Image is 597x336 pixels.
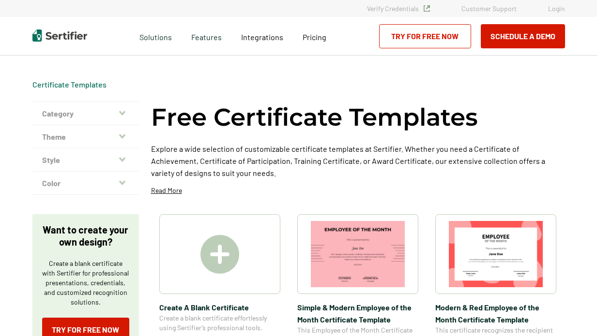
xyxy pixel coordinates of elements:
[200,235,239,274] img: Create A Blank Certificate
[191,30,222,42] span: Features
[32,80,107,89] span: Certificate Templates
[424,5,430,12] img: Verified
[32,172,139,195] button: Color
[435,301,556,325] span: Modern & Red Employee of the Month Certificate Template
[311,221,405,287] img: Simple & Modern Employee of the Month Certificate Template
[241,32,283,42] span: Integrations
[303,32,326,42] span: Pricing
[461,4,517,13] a: Customer Support
[32,29,87,42] img: Sertifier | Digital Credentialing Platform
[151,186,182,195] p: Read More
[303,30,326,42] a: Pricing
[367,4,430,13] a: Verify Credentials
[139,30,172,42] span: Solutions
[42,224,129,248] p: Want to create your own design?
[32,80,107,89] a: Certificate Templates
[151,143,565,179] p: Explore a wide selection of customizable certificate templates at Sertifier. Whether you need a C...
[32,148,139,172] button: Style
[151,102,478,133] h1: Free Certificate Templates
[159,301,280,313] span: Create A Blank Certificate
[297,301,418,325] span: Simple & Modern Employee of the Month Certificate Template
[379,24,471,48] a: Try for Free Now
[32,125,139,148] button: Theme
[32,80,107,89] div: Breadcrumb
[32,102,139,125] button: Category
[449,221,543,287] img: Modern & Red Employee of the Month Certificate Template
[42,259,129,307] p: Create a blank certificate with Sertifier for professional presentations, credentials, and custom...
[159,313,280,333] span: Create a blank certificate effortlessly using Sertifier’s professional tools.
[241,30,283,42] a: Integrations
[548,4,565,13] a: Login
